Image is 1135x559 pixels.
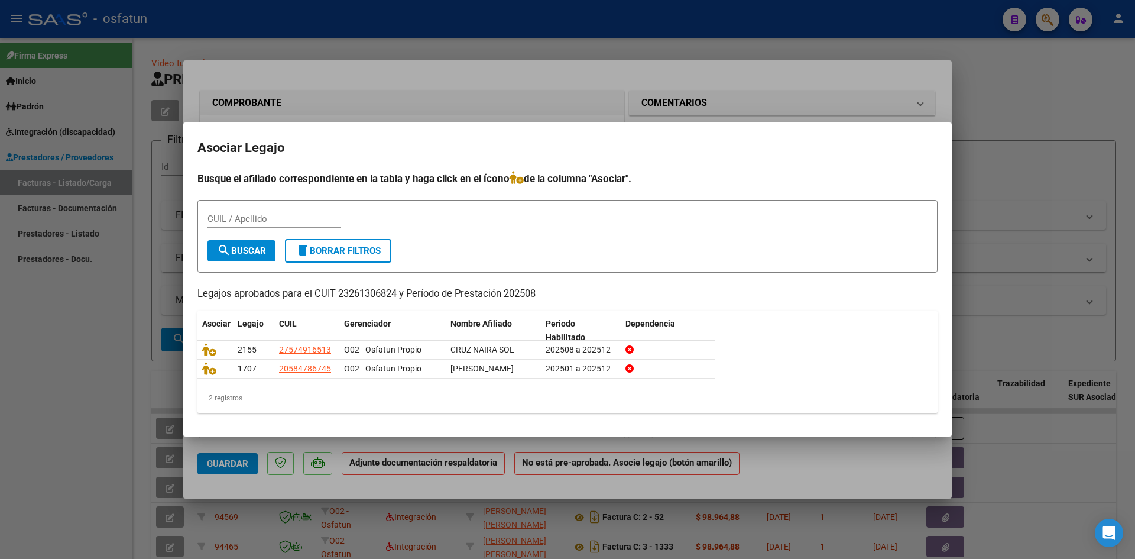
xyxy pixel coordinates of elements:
[621,311,716,350] datatable-header-cell: Dependencia
[450,345,514,354] span: CRUZ NAIRA SOL
[344,319,391,328] span: Gerenciador
[446,311,541,350] datatable-header-cell: Nombre Afiliado
[339,311,446,350] datatable-header-cell: Gerenciador
[197,383,938,413] div: 2 registros
[197,171,938,186] h4: Busque el afiliado correspondiente en la tabla y haga click en el ícono de la columna "Asociar".
[546,362,616,376] div: 202501 a 202512
[238,345,257,354] span: 2155
[344,345,421,354] span: O02 - Osfatun Propio
[279,319,297,328] span: CUIL
[207,240,275,261] button: Buscar
[1095,519,1123,547] div: Open Intercom Messenger
[450,319,512,328] span: Nombre Afiliado
[450,364,514,373] span: CRUZ SAMUEL BERNARDO
[285,239,391,263] button: Borrar Filtros
[233,311,274,350] datatable-header-cell: Legajo
[217,245,266,256] span: Buscar
[279,364,331,373] span: 20584786745
[296,245,381,256] span: Borrar Filtros
[197,311,233,350] datatable-header-cell: Asociar
[238,319,264,328] span: Legajo
[546,343,616,357] div: 202508 a 202512
[541,311,621,350] datatable-header-cell: Periodo Habilitado
[625,319,675,328] span: Dependencia
[274,311,339,350] datatable-header-cell: CUIL
[217,243,231,257] mat-icon: search
[197,137,938,159] h2: Asociar Legajo
[279,345,331,354] span: 27574916513
[197,287,938,302] p: Legajos aprobados para el CUIT 23261306824 y Período de Prestación 202508
[296,243,310,257] mat-icon: delete
[202,319,231,328] span: Asociar
[238,364,257,373] span: 1707
[546,319,585,342] span: Periodo Habilitado
[344,364,421,373] span: O02 - Osfatun Propio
